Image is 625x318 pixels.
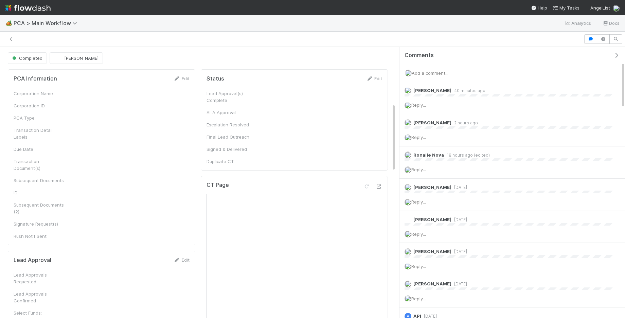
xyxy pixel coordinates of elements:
[14,90,65,97] div: Corporation Name
[451,281,467,286] span: [DATE]
[207,158,257,165] div: Duplicate CT
[405,199,411,206] img: avatar_eed832e9-978b-43e4-b51e-96e46fa5184b.png
[5,20,12,26] span: 🏕️
[553,4,579,11] a: My Tasks
[14,114,65,121] div: PCA Type
[531,4,547,11] div: Help
[207,182,229,189] h5: CT Page
[405,52,434,59] span: Comments
[14,75,57,82] h5: PCA Information
[14,177,65,184] div: Subsequent Documents
[207,134,257,140] div: Final Lead Outreach
[174,257,190,263] a: Edit
[14,220,65,227] div: Signature Request(s)
[405,248,411,255] img: avatar_e1f102a8-6aea-40b1-874c-e2ab2da62ba9.png
[207,75,224,82] h5: Status
[405,216,411,223] img: avatar_2bce2475-05ee-46d3-9413-d3901f5fa03f.png
[407,314,409,318] span: A
[413,281,451,286] span: [PERSON_NAME]
[207,109,257,116] div: ALA Approval
[366,76,382,81] a: Edit
[411,264,426,269] span: Reply...
[565,19,591,27] a: Analytics
[207,146,257,153] div: Signed & Delivered
[405,70,412,76] img: avatar_eed832e9-978b-43e4-b51e-96e46fa5184b.png
[405,119,411,126] img: avatar_030f5503-c087-43c2-95d1-dd8963b2926c.png
[405,281,411,287] img: avatar_d89a0a80-047e-40c9-bdc2-a2d44e645fd3.png
[405,184,411,191] img: avatar_eed832e9-978b-43e4-b51e-96e46fa5184b.png
[14,189,65,196] div: ID
[14,257,51,264] h5: Lead Approval
[14,290,65,304] div: Lead Approvals Confirmed
[405,134,411,141] img: avatar_eed832e9-978b-43e4-b51e-96e46fa5184b.png
[174,76,190,81] a: Edit
[413,120,451,125] span: [PERSON_NAME]
[14,233,65,240] div: Rush Notif Sent
[413,217,451,222] span: [PERSON_NAME]
[14,158,65,172] div: Transaction Document(s)
[411,135,426,140] span: Reply...
[405,152,411,158] img: avatar_0d9988fd-9a15-4cc7-ad96-88feab9e0fa9.png
[451,88,485,93] span: 40 minutes ago
[5,2,51,14] img: logo-inverted-e16ddd16eac7371096b0.svg
[413,88,451,93] span: [PERSON_NAME]
[14,20,81,26] span: PCA > Main Workflow
[14,271,65,285] div: Lead Approvals Requested
[451,217,467,222] span: [DATE]
[411,167,426,172] span: Reply...
[553,5,579,11] span: My Tasks
[207,90,257,104] div: Lead Approval(s) Complete
[14,310,65,316] div: Select Funds:
[207,121,257,128] div: Escalation Resolved
[405,263,411,270] img: avatar_eed832e9-978b-43e4-b51e-96e46fa5184b.png
[413,249,451,254] span: [PERSON_NAME]
[613,5,620,12] img: avatar_eed832e9-978b-43e4-b51e-96e46fa5184b.png
[413,184,451,190] span: [PERSON_NAME]
[405,166,411,173] img: avatar_eed832e9-978b-43e4-b51e-96e46fa5184b.png
[602,19,620,27] a: Docs
[14,102,65,109] div: Corporation ID
[411,102,426,108] span: Reply...
[444,153,490,158] span: 18 hours ago (edited)
[413,152,444,158] span: Ronalie Nova
[405,102,411,109] img: avatar_eed832e9-978b-43e4-b51e-96e46fa5184b.png
[451,249,467,254] span: [DATE]
[14,201,65,215] div: Subsequent Documents (2)
[405,87,411,94] img: avatar_c7c7de23-09de-42ad-8e02-7981c37ee075.png
[405,231,411,237] img: avatar_eed832e9-978b-43e4-b51e-96e46fa5184b.png
[411,296,426,301] span: Reply...
[14,146,65,153] div: Due Date
[451,120,478,125] span: 2 hours ago
[411,231,426,237] span: Reply...
[14,127,65,140] div: Transaction Detail Labels
[451,185,467,190] span: [DATE]
[411,199,426,205] span: Reply...
[590,5,610,11] span: AngelList
[412,70,448,76] span: Add a comment...
[405,295,411,302] img: avatar_eed832e9-978b-43e4-b51e-96e46fa5184b.png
